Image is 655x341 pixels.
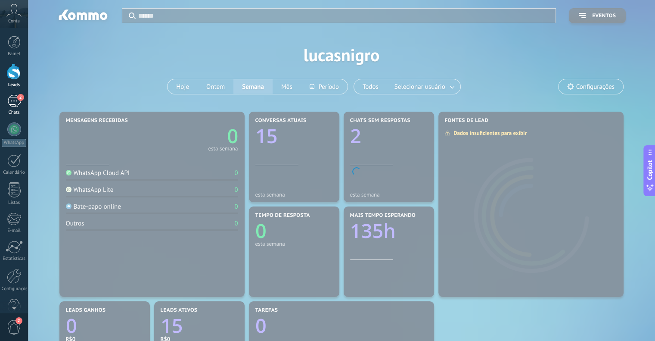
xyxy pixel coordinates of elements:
div: E-mail [2,228,27,234]
div: Painel [2,51,27,57]
span: Conta [8,19,20,24]
div: Listas [2,200,27,206]
div: Configurações [2,286,27,292]
span: 2 [16,317,22,324]
div: Chats [2,110,27,116]
div: Leads [2,82,27,88]
div: WhatsApp [2,139,26,147]
div: Calendário [2,170,27,175]
div: Estatísticas [2,256,27,262]
span: Copilot [646,160,654,180]
span: 2 [17,94,24,101]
